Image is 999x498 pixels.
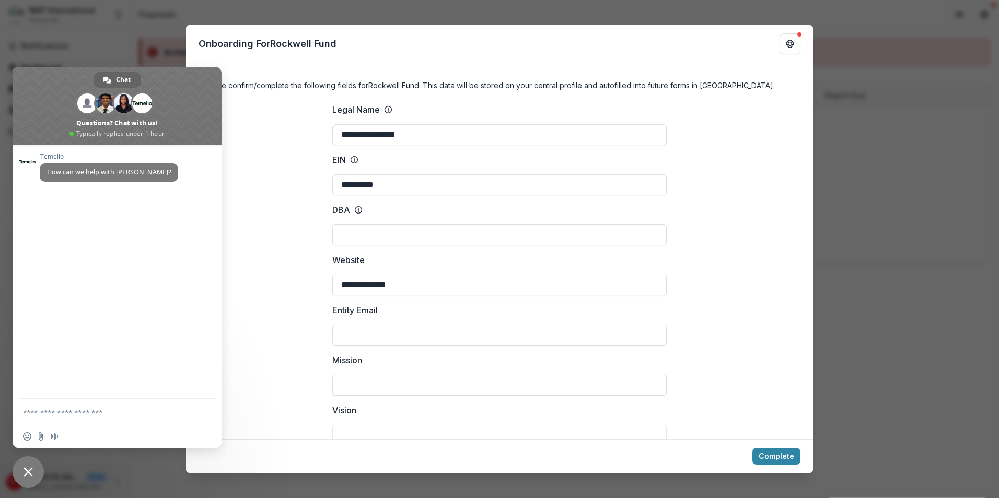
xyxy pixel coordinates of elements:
[332,304,378,316] p: Entity Email
[23,399,190,425] textarea: Compose your message...
[94,72,141,88] a: Chat
[116,72,131,88] span: Chat
[332,153,346,166] p: EIN
[40,153,178,160] span: Temelio
[199,37,336,51] p: Onboarding For Rockwell Fund
[47,168,171,176] span: How can we help with [PERSON_NAME]?
[50,432,59,441] span: Audio message
[23,432,31,441] span: Insert an emoji
[332,404,356,417] p: Vision
[332,103,380,116] p: Legal Name
[37,432,45,441] span: Send a file
[13,456,44,488] a: Close chat
[332,354,362,366] p: Mission
[332,204,350,216] p: DBA
[752,448,800,465] button: Complete
[332,254,365,266] p: Website
[203,80,796,91] h4: Please confirm/complete the following fields for Rockwell Fund . This data will be stored on your...
[780,33,800,54] button: Get Help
